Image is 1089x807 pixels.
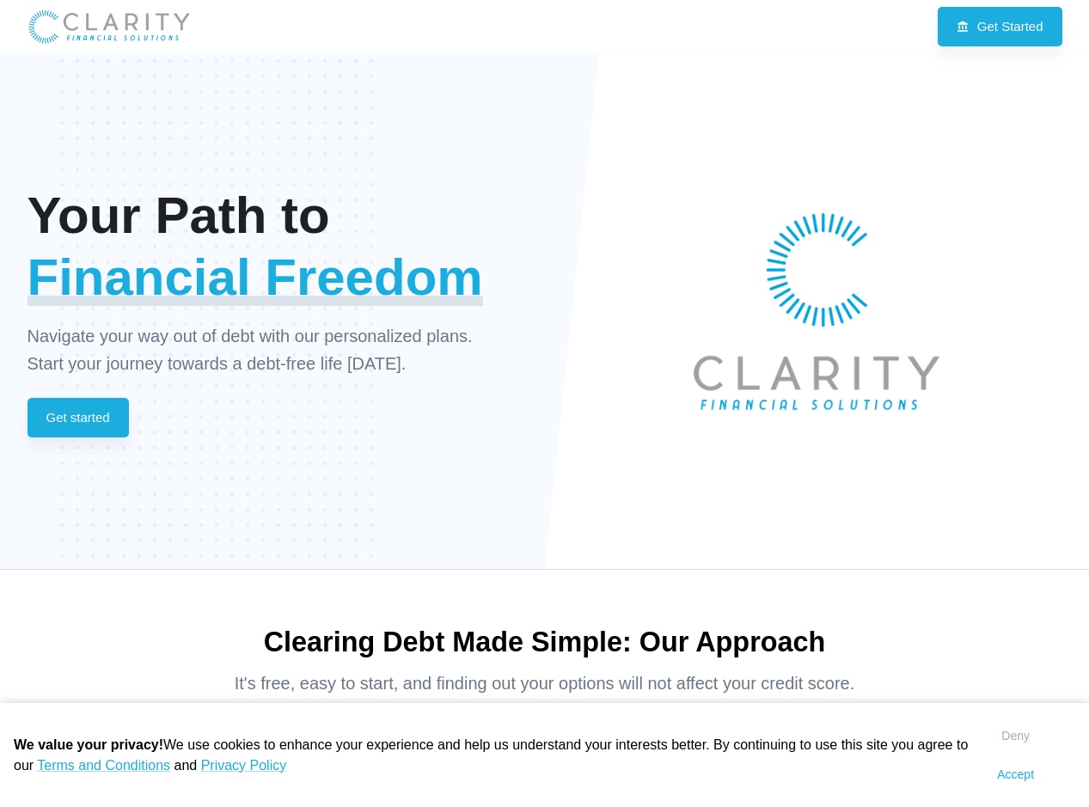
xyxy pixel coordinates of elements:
[988,717,1043,755] button: Deny
[28,9,191,45] img: clarity_banner.jpg
[938,7,1062,46] a: Get Started
[28,669,1062,697] p: It's free, easy to start, and finding out your options will not affect your credit score.
[14,735,988,776] p: We use cookies to enhance your experience and help us understand your interests better. By contin...
[988,755,1043,794] button: Accept
[28,350,531,377] p: Start your journey towards a debt-free life [DATE].
[28,185,531,247] h2: Your Path to
[28,398,129,437] a: Get started
[14,737,163,752] span: We value your privacy!
[28,248,483,306] span: Financial Freedom
[201,758,287,773] a: Privacy Policy
[28,322,531,350] p: Navigate your way out of debt with our personalized plans.
[28,625,1062,659] h4: Clearing Debt Made Simple: Our Approach
[28,9,191,45] a: theFront
[37,758,170,773] a: Terms and Conditions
